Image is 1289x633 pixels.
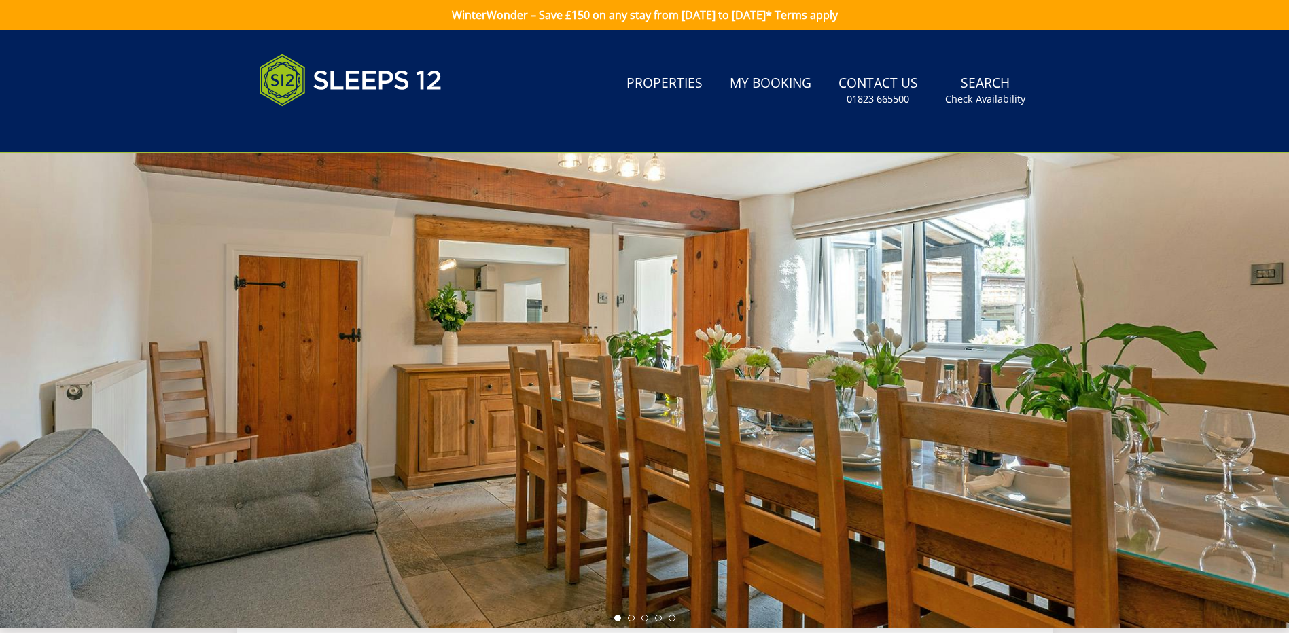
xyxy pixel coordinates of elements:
iframe: Customer reviews powered by Trustpilot [252,122,395,134]
a: Properties [621,69,708,99]
a: Contact Us01823 665500 [833,69,923,113]
img: Sleeps 12 [259,46,442,114]
a: SearchCheck Availability [940,69,1031,113]
small: Check Availability [945,92,1025,106]
small: 01823 665500 [847,92,909,106]
a: My Booking [724,69,817,99]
